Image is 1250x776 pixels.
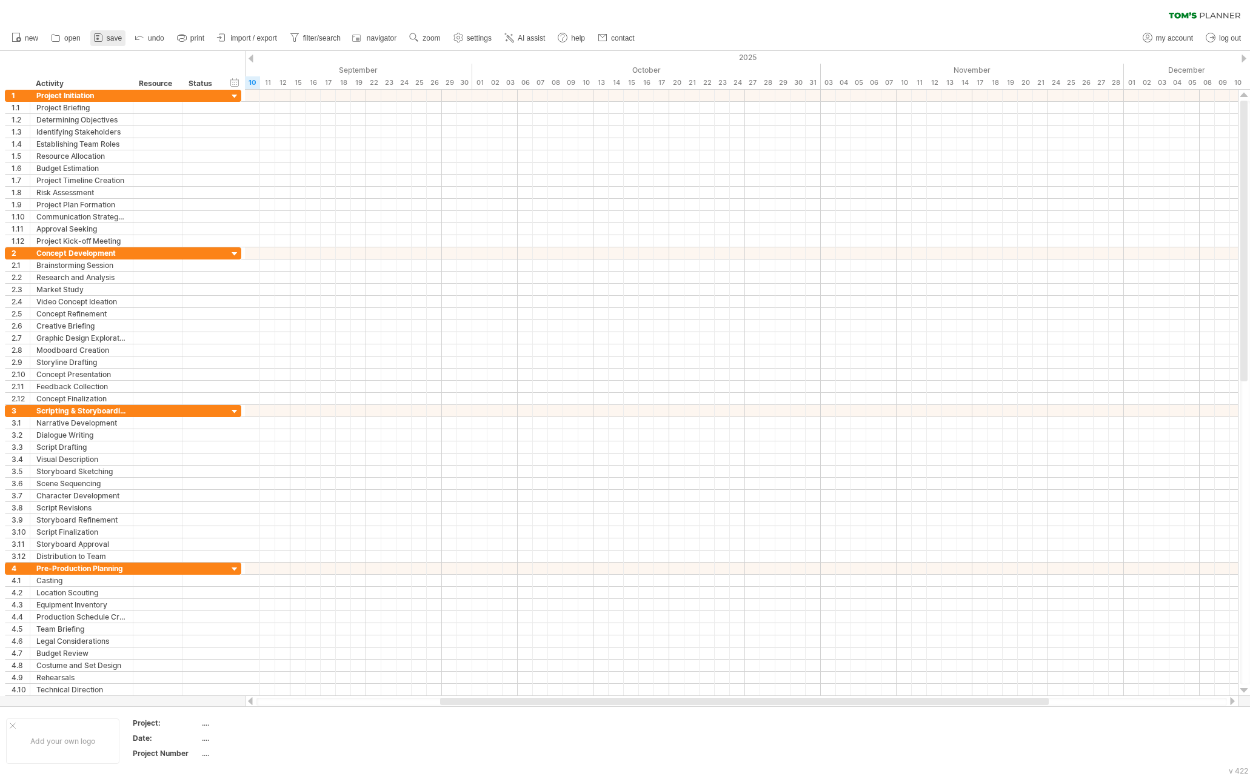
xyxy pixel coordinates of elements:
a: contact [595,30,638,46]
div: Dialogue Writing [36,429,127,441]
div: Monday, 29 September 2025 [442,76,457,89]
div: Monday, 15 September 2025 [290,76,306,89]
div: 2.3 [12,284,30,295]
span: import / export [230,34,277,42]
div: Wednesday, 29 October 2025 [775,76,790,89]
div: 1.4 [12,138,30,150]
div: 4.9 [12,672,30,683]
div: Friday, 10 October 2025 [578,76,593,89]
a: save [90,30,125,46]
div: Concept Refinement [36,308,127,319]
div: Monday, 13 October 2025 [593,76,609,89]
div: Concept Finalization [36,393,127,404]
div: Thursday, 13 November 2025 [942,76,957,89]
div: Concept Development [36,247,127,259]
div: 4.6 [12,635,30,647]
div: 1.2 [12,114,30,125]
div: 3.8 [12,502,30,513]
div: 2.4 [12,296,30,307]
div: 4.1 [12,575,30,586]
div: 1.10 [12,211,30,222]
div: 1.5 [12,150,30,162]
div: 3.12 [12,550,30,562]
div: Wednesday, 15 October 2025 [624,76,639,89]
div: Tuesday, 30 September 2025 [457,76,472,89]
div: Thursday, 11 September 2025 [260,76,275,89]
div: Monday, 27 October 2025 [745,76,760,89]
a: help [555,30,589,46]
div: Narrative Development [36,417,127,429]
div: Thursday, 20 November 2025 [1018,76,1033,89]
div: Friday, 7 November 2025 [881,76,897,89]
div: 2.7 [12,332,30,344]
div: Approval Seeking [36,223,127,235]
div: 1.1 [12,102,30,113]
div: 2.1 [12,259,30,271]
div: Monday, 6 October 2025 [518,76,533,89]
div: Thursday, 25 September 2025 [412,76,427,89]
div: Tuesday, 23 September 2025 [381,76,396,89]
div: Project Plan Formation [36,199,127,210]
div: Wednesday, 10 September 2025 [245,76,260,89]
div: Wednesday, 24 September 2025 [396,76,412,89]
div: Friday, 14 November 2025 [957,76,972,89]
div: Date: [133,733,199,743]
div: Friday, 17 October 2025 [654,76,669,89]
a: new [8,30,42,46]
div: Distribution to Team [36,550,127,562]
div: Thursday, 6 November 2025 [866,76,881,89]
div: 1.3 [12,126,30,138]
span: AI assist [518,34,545,42]
div: 3.6 [12,478,30,489]
div: 3.5 [12,466,30,477]
div: Friday, 31 October 2025 [806,76,821,89]
div: Wednesday, 3 December 2025 [1154,76,1169,89]
div: Monday, 20 October 2025 [669,76,684,89]
div: Thursday, 18 September 2025 [336,76,351,89]
div: Risk Assessment [36,187,127,198]
div: 4.4 [12,611,30,623]
div: Tuesday, 18 November 2025 [988,76,1003,89]
span: new [25,34,38,42]
div: Wednesday, 1 October 2025 [472,76,487,89]
div: 2.5 [12,308,30,319]
div: Monday, 17 November 2025 [972,76,988,89]
div: Tuesday, 4 November 2025 [836,76,851,89]
div: 1.6 [12,162,30,174]
div: Friday, 12 September 2025 [275,76,290,89]
a: zoom [406,30,444,46]
span: print [190,34,204,42]
div: Wednesday, 17 September 2025 [321,76,336,89]
div: .... [202,733,304,743]
div: Storyline Drafting [36,356,127,368]
div: Team Briefing [36,623,127,635]
span: log out [1219,34,1241,42]
div: Monday, 8 December 2025 [1200,76,1215,89]
div: Tuesday, 11 November 2025 [912,76,927,89]
a: filter/search [287,30,344,46]
div: Market Study [36,284,127,295]
div: 2.8 [12,344,30,356]
span: my account [1156,34,1193,42]
div: Scene Sequencing [36,478,127,489]
div: Storyboard Sketching [36,466,127,477]
div: .... [202,748,304,758]
div: Resource [139,78,176,90]
div: Scripting & Storyboarding [36,405,127,416]
span: zoom [423,34,440,42]
div: Tuesday, 28 October 2025 [760,76,775,89]
div: Wednesday, 19 November 2025 [1003,76,1018,89]
div: Project Timeline Creation [36,175,127,186]
span: filter/search [303,34,341,42]
div: 4.2 [12,587,30,598]
div: Technical Direction [36,684,127,695]
div: Status [189,78,215,90]
div: 4.5 [12,623,30,635]
a: log out [1203,30,1245,46]
div: Wednesday, 8 October 2025 [548,76,563,89]
a: print [174,30,208,46]
span: open [64,34,81,42]
div: Project Briefing [36,102,127,113]
div: Establishing Team Roles [36,138,127,150]
div: 1.9 [12,199,30,210]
